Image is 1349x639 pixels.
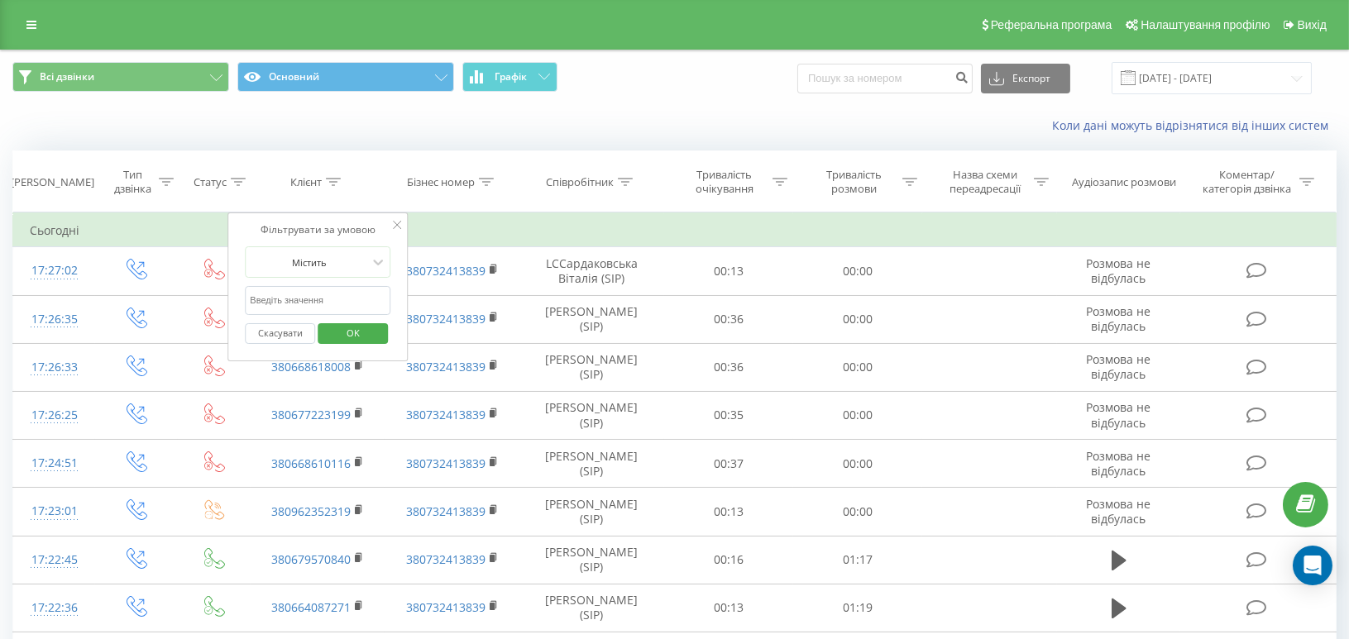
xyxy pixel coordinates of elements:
[664,488,793,536] td: 00:13
[271,407,351,422] a: 380677223199
[519,247,664,295] td: LCСардаковська Віталія (SIP)
[1087,496,1151,527] span: Розмова не відбулась
[12,62,229,92] button: Всі дзвінки
[941,168,1030,196] div: Назва схеми переадресації
[680,168,768,196] div: Тривалість очікування
[797,64,973,93] input: Пошук за номером
[30,592,79,624] div: 17:22:36
[406,311,486,327] a: 380732413839
[30,447,79,479] div: 17:24:51
[981,64,1070,93] button: Експорт
[793,295,922,343] td: 00:00
[519,488,664,536] td: [PERSON_NAME] (SIP)
[40,70,94,83] span: Всі дзвінки
[664,440,793,488] td: 00:37
[271,551,351,567] a: 380679570840
[519,391,664,439] td: [PERSON_NAME] (SIP)
[793,536,922,584] td: 01:17
[237,62,454,92] button: Основний
[1087,255,1151,286] span: Розмова не відбулась
[318,323,388,344] button: OK
[664,343,793,391] td: 00:36
[406,551,486,567] a: 380732413839
[793,440,922,488] td: 00:00
[519,343,664,391] td: [PERSON_NAME] (SIP)
[462,62,557,92] button: Графік
[664,536,793,584] td: 00:16
[271,599,351,615] a: 380664087271
[406,599,486,615] a: 380732413839
[1072,175,1176,189] div: Аудіозапис розмови
[30,399,79,432] div: 17:26:25
[1141,18,1270,31] span: Налаштування профілю
[245,323,315,344] button: Скасувати
[245,286,390,315] input: Введіть значення
[1198,168,1295,196] div: Коментар/категорія дзвінка
[110,168,155,196] div: Тип дзвінка
[1087,351,1151,382] span: Розмова не відбулась
[330,320,376,346] span: OK
[519,584,664,632] td: [PERSON_NAME] (SIP)
[519,536,664,584] td: [PERSON_NAME] (SIP)
[271,503,351,519] a: 380962352319
[30,544,79,576] div: 17:22:45
[30,255,79,287] div: 17:27:02
[271,359,351,374] a: 380668618008
[406,407,486,422] a: 380732413839
[664,391,793,439] td: 00:35
[1298,18,1327,31] span: Вихід
[30,351,79,384] div: 17:26:33
[245,222,390,238] div: Фільтрувати за умовою
[407,175,475,189] div: Бізнес номер
[793,343,922,391] td: 00:00
[1087,303,1151,334] span: Розмова не відбулась
[406,455,486,471] a: 380732413839
[1087,448,1151,479] span: Розмова не відбулась
[1052,117,1337,133] a: Коли дані можуть відрізнятися вiд інших систем
[194,175,227,189] div: Статус
[406,503,486,519] a: 380732413839
[1087,399,1151,430] span: Розмова не відбулась
[495,71,527,83] span: Графік
[519,295,664,343] td: [PERSON_NAME] (SIP)
[30,303,79,336] div: 17:26:35
[793,488,922,536] td: 00:00
[991,18,1112,31] span: Реферальна програма
[290,175,322,189] div: Клієнт
[664,584,793,632] td: 00:13
[406,359,486,374] a: 380732413839
[664,247,793,295] td: 00:13
[30,495,79,527] div: 17:23:01
[810,168,898,196] div: Тривалість розмови
[546,175,614,189] div: Співробітник
[793,391,922,439] td: 00:00
[13,214,1337,247] td: Сьогодні
[664,295,793,343] td: 00:36
[11,175,94,189] div: [PERSON_NAME]
[1293,546,1332,585] div: Open Intercom Messenger
[793,584,922,632] td: 01:19
[793,247,922,295] td: 00:00
[271,455,351,471] a: 380668610116
[406,263,486,279] a: 380732413839
[519,440,664,488] td: [PERSON_NAME] (SIP)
